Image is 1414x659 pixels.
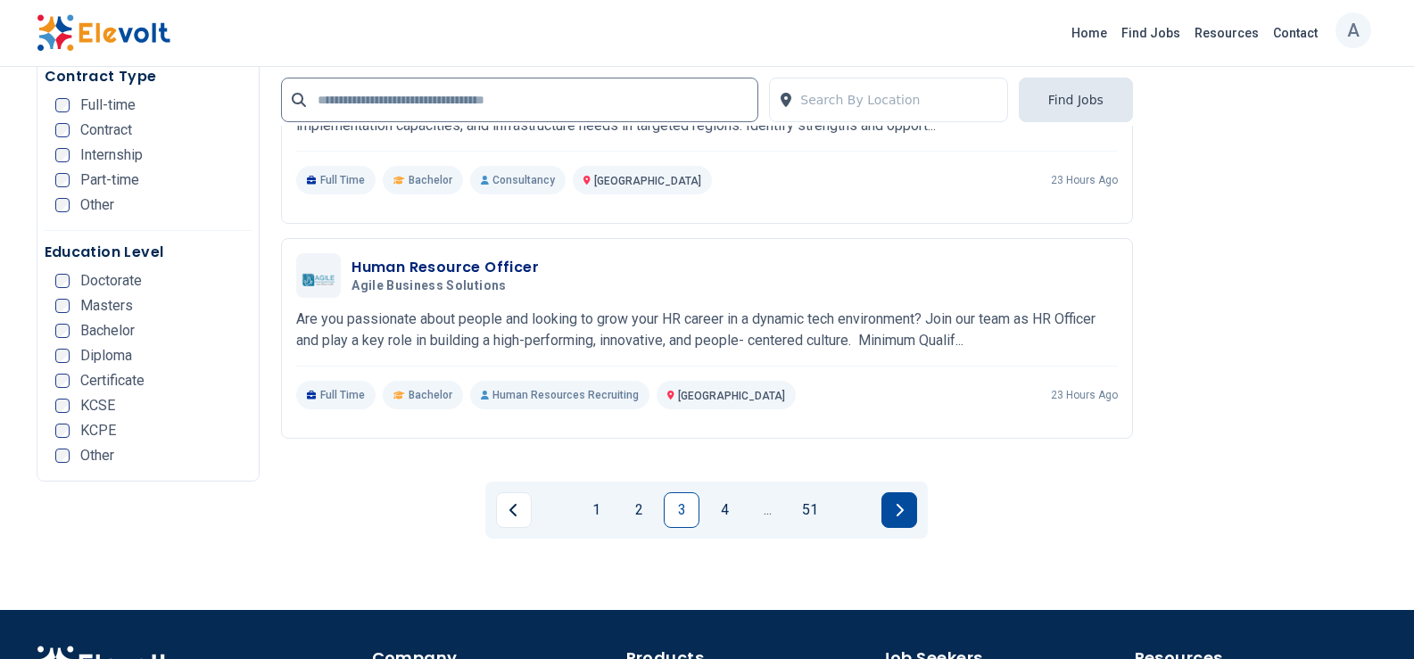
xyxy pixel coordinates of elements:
span: KCSE [80,399,115,413]
a: Contact [1266,19,1325,47]
ul: Pagination [496,492,917,528]
span: Diploma [80,349,132,363]
a: Home [1064,19,1114,47]
a: Page 4 [707,492,742,528]
span: [GEOGRAPHIC_DATA] [594,175,701,187]
p: 23 hours ago [1051,388,1118,402]
a: Page 3 is your current page [664,492,699,528]
input: Internship [55,148,70,162]
input: Diploma [55,349,70,363]
span: Masters [80,299,133,313]
span: Doctorate [80,274,142,288]
input: Other [55,449,70,463]
input: Bachelor [55,324,70,338]
a: Next page [881,492,917,528]
input: Certificate [55,374,70,388]
p: Are you passionate about people and looking to grow your HR career in a dynamic tech environment?... [296,309,1118,351]
a: Page 2 [621,492,657,528]
span: Agile Business Solutions [351,278,506,294]
button: A [1335,12,1371,48]
img: Agile Business Solutions [301,265,336,285]
h5: Contract Type [45,66,252,87]
p: Full Time [296,381,376,409]
iframe: Chat Widget [1325,573,1414,659]
span: [GEOGRAPHIC_DATA] [678,390,785,402]
p: 23 hours ago [1051,173,1118,187]
span: Bachelor [409,173,452,187]
a: Page 51 [792,492,828,528]
h5: Education Level [45,242,252,263]
input: KCSE [55,399,70,413]
input: Part-time [55,173,70,187]
input: Full-time [55,98,70,112]
img: Elevolt [37,14,170,52]
input: Other [55,198,70,212]
span: Other [80,198,114,212]
span: Bachelor [80,324,135,338]
a: Find Jobs [1114,19,1187,47]
a: Previous page [496,492,532,528]
span: Bachelor [409,388,452,402]
span: Contract [80,123,132,137]
input: KCPE [55,424,70,438]
span: KCPE [80,424,116,438]
h3: Human Resource Officer [351,257,539,278]
p: Human Resources Recruiting [470,381,649,409]
button: Find Jobs [1019,78,1133,122]
input: Doctorate [55,274,70,288]
span: Full-time [80,98,136,112]
input: Masters [55,299,70,313]
span: Part-time [80,173,139,187]
p: Consultancy [470,166,566,194]
a: Jump forward [749,492,785,528]
a: Page 1 [578,492,614,528]
p: Full Time [296,166,376,194]
a: Resources [1187,19,1266,47]
p: A [1347,8,1360,53]
span: Internship [80,148,143,162]
a: Agile Business SolutionsHuman Resource OfficerAgile Business SolutionsAre you passionate about pe... [296,253,1118,409]
span: Certificate [80,374,145,388]
input: Contract [55,123,70,137]
span: Other [80,449,114,463]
